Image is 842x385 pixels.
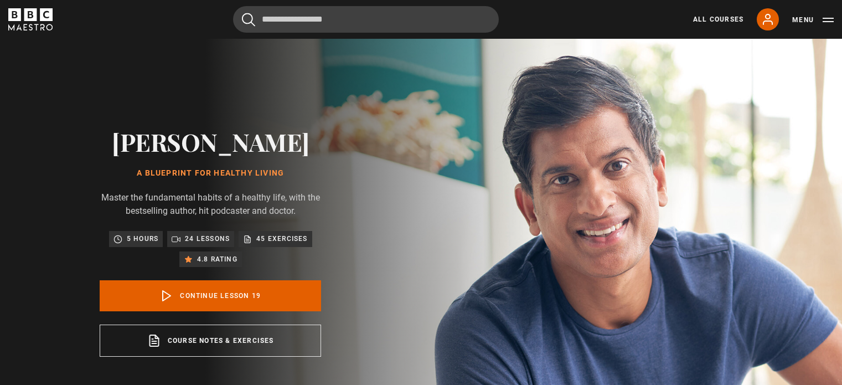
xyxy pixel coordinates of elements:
[792,14,834,25] button: Toggle navigation
[100,191,321,218] p: Master the fundamental habits of a healthy life, with the bestselling author, hit podcaster and d...
[8,8,53,30] svg: BBC Maestro
[127,233,158,244] p: 5 hours
[100,169,321,178] h1: A Blueprint for Healthy Living
[242,13,255,27] button: Submit the search query
[100,280,321,311] a: Continue lesson 19
[233,6,499,33] input: Search
[197,254,237,265] p: 4.8 rating
[693,14,743,24] a: All Courses
[185,233,230,244] p: 24 lessons
[100,325,321,357] a: Course notes & exercises
[100,127,321,156] h2: [PERSON_NAME]
[256,233,307,244] p: 45 exercises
